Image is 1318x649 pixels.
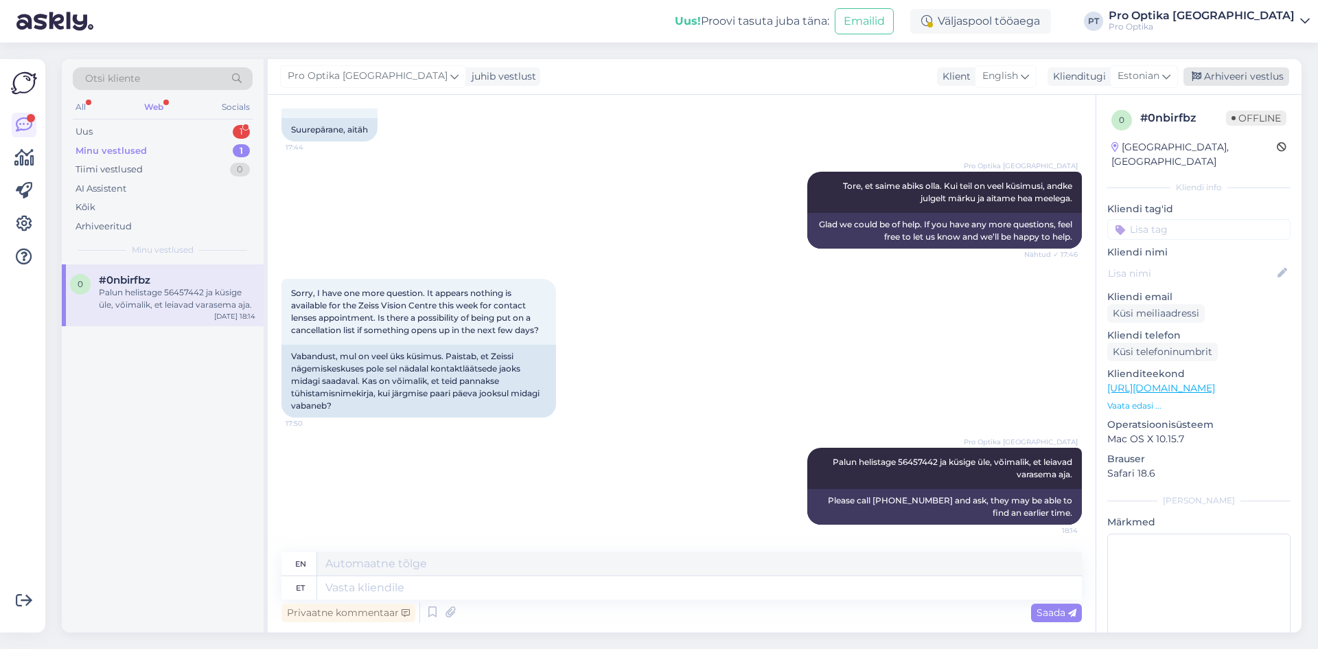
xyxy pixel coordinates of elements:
[76,220,132,234] div: Arhiveeritud
[835,8,894,34] button: Emailid
[286,418,337,429] span: 17:50
[99,286,255,311] div: Palun helistage 56457442 ja küsige üle, võimalik, et leiavad varasema aja.
[132,244,194,256] span: Minu vestlused
[1024,249,1078,260] span: Nähtud ✓ 17:46
[466,69,536,84] div: juhib vestlust
[1183,67,1289,86] div: Arhiveeri vestlus
[296,576,305,600] div: et
[964,161,1078,171] span: Pro Optika [GEOGRAPHIC_DATA]
[1107,367,1291,381] p: Klienditeekond
[1109,10,1295,21] div: Pro Optika [GEOGRAPHIC_DATA]
[281,118,378,141] div: Suurepärane, aitäh
[675,14,701,27] b: Uus!
[1109,10,1310,32] a: Pro Optika [GEOGRAPHIC_DATA]Pro Optika
[1107,432,1291,446] p: Mac OS X 10.15.7
[1119,115,1124,125] span: 0
[807,213,1082,249] div: Glad we could be of help. If you have any more questions, feel free to let us know and we’ll be h...
[1107,382,1215,394] a: [URL][DOMAIN_NAME]
[1108,266,1275,281] input: Lisa nimi
[76,201,95,214] div: Kõik
[85,71,140,86] span: Otsi kliente
[76,125,93,139] div: Uus
[1107,219,1291,240] input: Lisa tag
[1140,110,1226,126] div: # 0nbirfbz
[937,69,971,84] div: Klient
[291,288,539,335] span: Sorry, I have one more question. It appears nothing is available for the Zeiss Vision Centre this...
[281,345,556,418] div: Vabandust, mul on veel üks küsimus. Paistab, et Zeissi nägemiskeskuses pole sel nädalal kontaktlä...
[1107,181,1291,194] div: Kliendi info
[910,9,1051,34] div: Väljaspool tööaega
[833,457,1074,479] span: Palun helistage 56457442 ja küsige üle, võimalik, et leiavad varasema aja.
[233,144,250,158] div: 1
[675,13,829,30] div: Proovi tasuta juba täna:
[1107,494,1291,507] div: [PERSON_NAME]
[1048,69,1106,84] div: Klienditugi
[843,181,1074,203] span: Tore, et saime abiks olla. Kui teil on veel küsimusi, andke julgelt märku ja aitame hea meelega.
[1084,12,1103,31] div: PT
[230,163,250,177] div: 0
[1118,69,1159,84] span: Estonian
[1107,418,1291,432] p: Operatsioonisüsteem
[1026,525,1078,536] span: 18:14
[76,182,126,196] div: AI Assistent
[1107,343,1218,361] div: Küsi telefoninumbrit
[288,69,448,84] span: Pro Optika [GEOGRAPHIC_DATA]
[1109,21,1295,32] div: Pro Optika
[1037,606,1076,619] span: Saada
[982,69,1018,84] span: English
[1107,245,1291,260] p: Kliendi nimi
[1107,515,1291,530] p: Märkmed
[1107,452,1291,466] p: Brauser
[76,163,143,177] div: Tiimi vestlused
[219,98,253,116] div: Socials
[11,70,37,96] img: Askly Logo
[964,437,1078,447] span: Pro Optika [GEOGRAPHIC_DATA]
[286,142,337,152] span: 17:44
[99,274,150,286] span: #0nbirfbz
[1226,111,1286,126] span: Offline
[1107,400,1291,412] p: Vaata edasi ...
[281,604,415,622] div: Privaatne kommentaar
[76,144,147,158] div: Minu vestlused
[141,98,166,116] div: Web
[233,125,250,139] div: 1
[1107,290,1291,304] p: Kliendi email
[1107,328,1291,343] p: Kliendi telefon
[73,98,89,116] div: All
[807,489,1082,525] div: Please call [PHONE_NUMBER] and ask, they may be able to find an earlier time.
[1111,140,1277,169] div: [GEOGRAPHIC_DATA], [GEOGRAPHIC_DATA]
[1107,304,1205,323] div: Küsi meiliaadressi
[214,311,255,321] div: [DATE] 18:14
[1107,202,1291,216] p: Kliendi tag'id
[1107,466,1291,481] p: Safari 18.6
[78,279,83,289] span: 0
[295,552,306,576] div: en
